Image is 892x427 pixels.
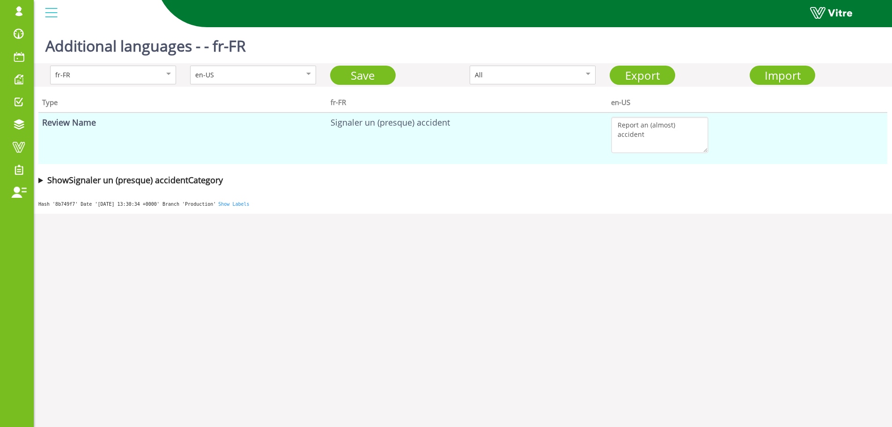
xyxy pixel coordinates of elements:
span: Hash '8b749f7' Date '[DATE] 13:30:34 +0000' Branch 'Production' [38,202,216,207]
a: Export [610,66,675,85]
h1: Additional languages - - fr-FR [45,23,246,63]
div: fr-FR [55,70,151,80]
span: Import [765,67,801,83]
b: Show Signaler un (presque) accident Category [47,174,223,186]
a: Save [330,66,396,85]
summary: ShowSignaler un (presque) accidentCategory [38,173,887,187]
th: Type [38,91,327,112]
th: fr-FR [327,91,607,112]
div: All [475,70,571,80]
th: en-US [607,91,887,112]
a: Show Labels [218,202,249,207]
td: Signaler un (presque) accident [327,112,607,164]
div: en-US [195,70,291,80]
b: Review Name [42,117,96,128]
textarea: Report an (almost) accident [611,117,708,153]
